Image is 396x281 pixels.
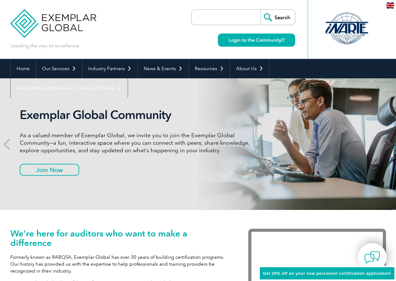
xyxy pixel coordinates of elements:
[281,38,285,42] img: open_square.png
[10,254,229,274] p: Formerly known as RABQSA, Exemplar Global has over 30 years of building certification programs. O...
[10,42,79,49] p: Leading the way to excellence
[364,250,380,265] img: contact-chat.png
[11,59,36,78] a: Home
[36,59,82,78] a: Our Services
[263,271,391,276] span: Get 20% off on your new personnel certification application!
[386,3,394,8] img: en
[11,78,128,98] a: Find Certified Professional / Training Provider
[20,132,255,154] p: As a valued member of Exemplar Global, we invite you to join the Exemplar Global Community—a fun,...
[20,108,255,122] h2: Exemplar Global Community
[138,59,188,78] a: News & Events
[230,59,269,78] a: About Us
[260,10,295,25] input: Search
[10,229,229,247] h1: We’re here for auditors who want to make a difference
[82,59,137,78] a: Industry Partners
[189,59,230,78] a: Resources
[218,34,295,47] a: Login to the Community
[20,164,79,176] a: Join Now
